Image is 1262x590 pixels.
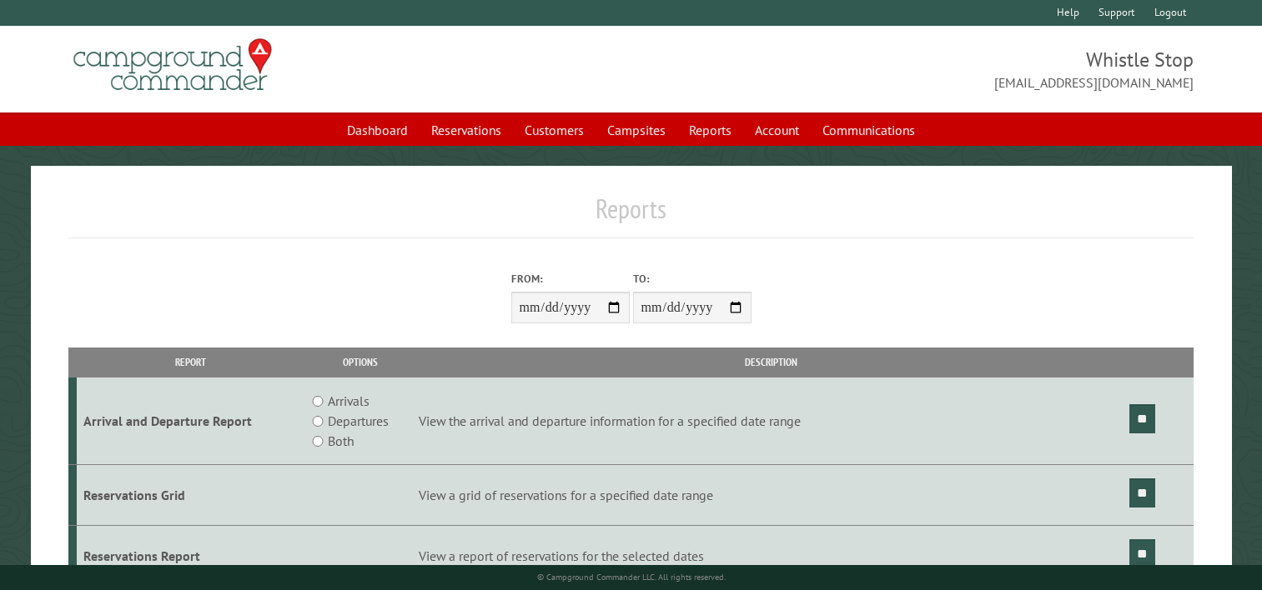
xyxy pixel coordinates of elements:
[337,114,418,146] a: Dashboard
[77,465,305,526] td: Reservations Grid
[537,572,726,582] small: © Campground Commander LLC. All rights reserved.
[328,431,354,451] label: Both
[328,411,389,431] label: Departures
[305,347,416,377] th: Options
[679,114,742,146] a: Reports
[421,114,511,146] a: Reservations
[416,525,1127,586] td: View a report of reservations for the selected dates
[416,377,1127,465] td: View the arrival and departure information for a specified date range
[77,525,305,586] td: Reservations Report
[416,347,1127,377] th: Description
[515,114,594,146] a: Customers
[68,32,277,97] img: Campground Commander
[511,271,630,287] label: From:
[812,114,925,146] a: Communications
[416,465,1127,526] td: View a grid of reservations for a specified date range
[68,192,1194,238] h1: Reports
[597,114,676,146] a: Campsites
[77,377,305,465] td: Arrival and Departure Report
[328,391,370,411] label: Arrivals
[745,114,809,146] a: Account
[77,347,305,377] th: Report
[633,271,752,287] label: To:
[631,46,1194,92] span: Whistle Stop [EMAIL_ADDRESS][DOMAIN_NAME]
